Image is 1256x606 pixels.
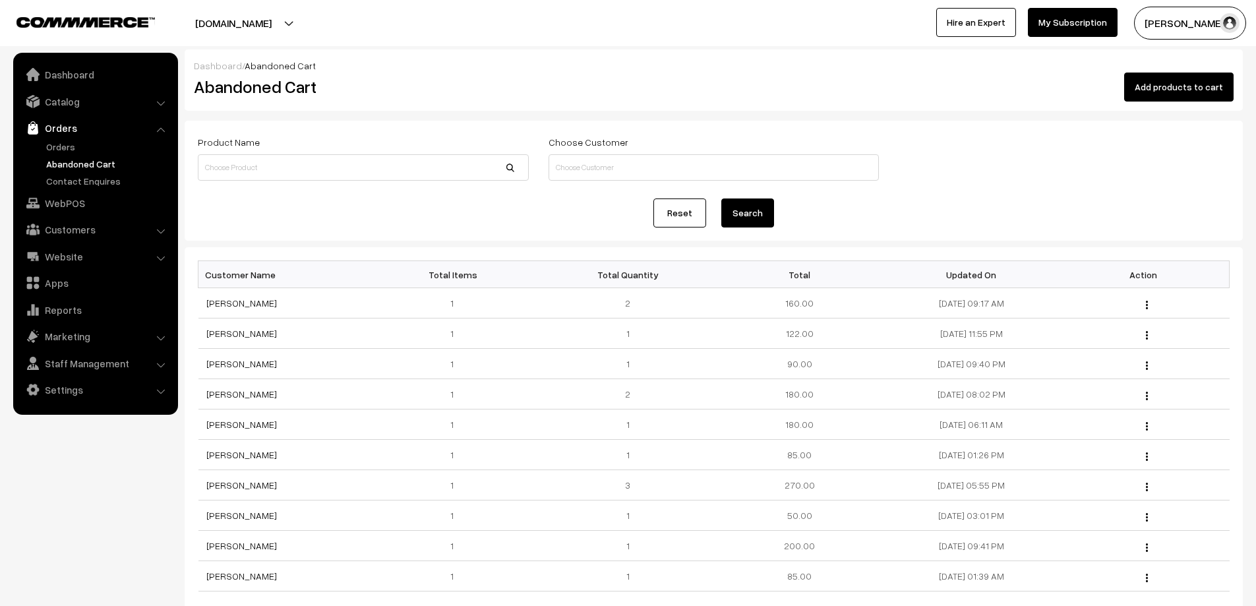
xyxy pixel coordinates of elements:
[206,358,277,369] a: [PERSON_NAME]
[885,318,1058,349] td: [DATE] 11:55 PM
[542,288,714,318] td: 2
[542,318,714,349] td: 1
[16,271,173,295] a: Apps
[885,379,1058,409] td: [DATE] 08:02 PM
[206,328,277,339] a: [PERSON_NAME]
[1146,392,1148,400] img: Menu
[713,349,885,379] td: 90.00
[1146,452,1148,461] img: Menu
[1146,301,1148,309] img: Menu
[713,531,885,561] td: 200.00
[549,154,880,181] input: Choose Customer
[16,378,173,402] a: Settings
[370,349,542,379] td: 1
[370,318,542,349] td: 1
[206,449,277,460] a: [PERSON_NAME]
[885,440,1058,470] td: [DATE] 01:26 PM
[542,470,714,500] td: 3
[1028,8,1118,37] a: My Subscription
[245,60,316,71] span: Abandoned Cart
[206,388,277,400] a: [PERSON_NAME]
[1146,422,1148,431] img: Menu
[542,349,714,379] td: 1
[370,409,542,440] td: 1
[43,140,173,154] a: Orders
[713,318,885,349] td: 122.00
[885,531,1058,561] td: [DATE] 09:41 PM
[370,531,542,561] td: 1
[542,379,714,409] td: 2
[713,261,885,288] th: Total
[149,7,318,40] button: [DOMAIN_NAME]
[206,479,277,491] a: [PERSON_NAME]
[885,261,1058,288] th: Updated On
[713,500,885,531] td: 50.00
[16,17,155,27] img: COMMMERCE
[885,288,1058,318] td: [DATE] 09:17 AM
[1146,574,1148,582] img: Menu
[370,500,542,531] td: 1
[194,60,242,71] a: Dashboard
[1146,361,1148,370] img: Menu
[1146,483,1148,491] img: Menu
[1146,543,1148,552] img: Menu
[936,8,1016,37] a: Hire an Expert
[653,198,706,227] a: Reset
[198,135,260,149] label: Product Name
[885,470,1058,500] td: [DATE] 05:55 PM
[206,297,277,309] a: [PERSON_NAME]
[16,191,173,215] a: WebPOS
[542,440,714,470] td: 1
[542,500,714,531] td: 1
[713,561,885,591] td: 85.00
[885,561,1058,591] td: [DATE] 01:39 AM
[713,470,885,500] td: 270.00
[542,561,714,591] td: 1
[542,531,714,561] td: 1
[16,351,173,375] a: Staff Management
[370,470,542,500] td: 1
[43,174,173,188] a: Contact Enquires
[16,13,132,29] a: COMMMERCE
[16,324,173,348] a: Marketing
[16,245,173,268] a: Website
[542,261,714,288] th: Total Quantity
[16,218,173,241] a: Customers
[885,409,1058,440] td: [DATE] 06:11 AM
[1124,73,1234,102] button: Add products to cart
[549,135,628,149] label: Choose Customer
[370,440,542,470] td: 1
[885,500,1058,531] td: [DATE] 03:01 PM
[43,157,173,171] a: Abandoned Cart
[16,116,173,140] a: Orders
[194,76,527,97] h2: Abandoned Cart
[1220,13,1240,33] img: user
[542,409,714,440] td: 1
[721,198,774,227] button: Search
[1134,7,1246,40] button: [PERSON_NAME] D
[194,59,1234,73] div: /
[1146,513,1148,522] img: Menu
[206,570,277,582] a: [PERSON_NAME]
[206,419,277,430] a: [PERSON_NAME]
[206,510,277,521] a: [PERSON_NAME]
[1146,331,1148,340] img: Menu
[370,261,542,288] th: Total Items
[1058,261,1230,288] th: Action
[713,440,885,470] td: 85.00
[370,379,542,409] td: 1
[713,379,885,409] td: 180.00
[16,298,173,322] a: Reports
[16,90,173,113] a: Catalog
[713,288,885,318] td: 160.00
[885,349,1058,379] td: [DATE] 09:40 PM
[198,261,371,288] th: Customer Name
[198,154,529,181] input: Choose Product
[370,561,542,591] td: 1
[370,288,542,318] td: 1
[16,63,173,86] a: Dashboard
[713,409,885,440] td: 180.00
[206,540,277,551] a: [PERSON_NAME]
